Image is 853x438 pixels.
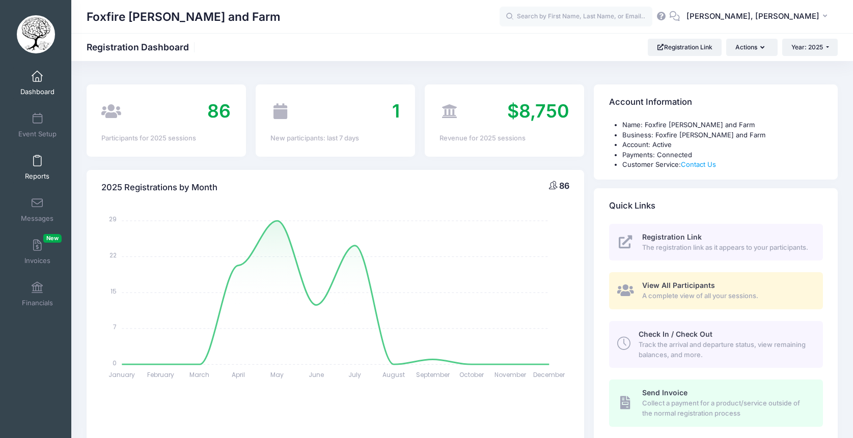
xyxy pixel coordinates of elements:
[113,358,117,367] tspan: 0
[110,251,117,259] tspan: 22
[459,370,484,379] tspan: October
[17,15,55,53] img: Foxfire Woods and Farm
[392,100,400,122] span: 1
[13,276,62,312] a: Financials
[639,330,712,338] span: Check In / Check Out
[18,130,57,138] span: Event Setup
[87,5,280,28] h1: Foxfire [PERSON_NAME] and Farm
[642,291,811,301] span: A complete view of all your sessions.
[207,100,231,122] span: 86
[22,299,53,307] span: Financials
[13,234,62,270] a: InvoicesNew
[147,370,174,379] tspan: February
[622,150,823,160] li: Payments: Connected
[681,160,716,168] a: Contact Us
[190,370,210,379] tspan: March
[622,140,823,150] li: Account: Active
[382,370,405,379] tspan: August
[439,133,569,143] div: Revenue for 2025 sessions
[609,224,823,261] a: Registration Link The registration link as it appears to your participants.
[43,234,62,243] span: New
[109,215,117,223] tspan: 29
[13,65,62,101] a: Dashboard
[609,321,823,368] a: Check In / Check Out Track the arrival and departure status, view remaining balances, and more.
[494,370,527,379] tspan: November
[111,286,117,295] tspan: 15
[101,173,217,202] h4: 2025 Registrations by Month
[639,340,811,360] span: Track the arrival and departure status, view remaining balances, and more.
[642,243,811,253] span: The registration link as it appears to your participants.
[114,323,117,331] tspan: 7
[109,370,135,379] tspan: January
[87,42,198,52] h1: Registration Dashboard
[622,130,823,140] li: Business: Foxfire [PERSON_NAME] and Farm
[622,160,823,170] li: Customer Service:
[349,370,362,379] tspan: July
[782,39,838,56] button: Year: 2025
[609,88,692,117] h4: Account Information
[271,370,284,379] tspan: May
[648,39,722,56] a: Registration Link
[791,43,823,51] span: Year: 2025
[609,272,823,309] a: View All Participants A complete view of all your sessions.
[24,256,50,265] span: Invoices
[309,370,324,379] tspan: June
[500,7,652,27] input: Search by First Name, Last Name, or Email...
[25,172,49,181] span: Reports
[232,370,245,379] tspan: April
[20,87,54,96] span: Dashboard
[21,214,53,223] span: Messages
[13,150,62,185] a: Reports
[507,100,569,122] span: $8,750
[559,181,569,191] span: 86
[622,120,823,130] li: Name: Foxfire [PERSON_NAME] and Farm
[13,192,62,227] a: Messages
[642,281,715,289] span: View All Participants
[101,133,231,143] div: Participants for 2025 sessions
[642,398,811,418] span: Collect a payment for a product/service outside of the normal registration process
[642,232,702,241] span: Registration Link
[534,370,566,379] tspan: December
[642,388,687,397] span: Send Invoice
[680,5,838,28] button: [PERSON_NAME], [PERSON_NAME]
[726,39,777,56] button: Actions
[609,379,823,426] a: Send Invoice Collect a payment for a product/service outside of the normal registration process
[609,191,655,220] h4: Quick Links
[270,133,400,143] div: New participants: last 7 days
[416,370,450,379] tspan: September
[13,107,62,143] a: Event Setup
[686,11,819,22] span: [PERSON_NAME], [PERSON_NAME]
